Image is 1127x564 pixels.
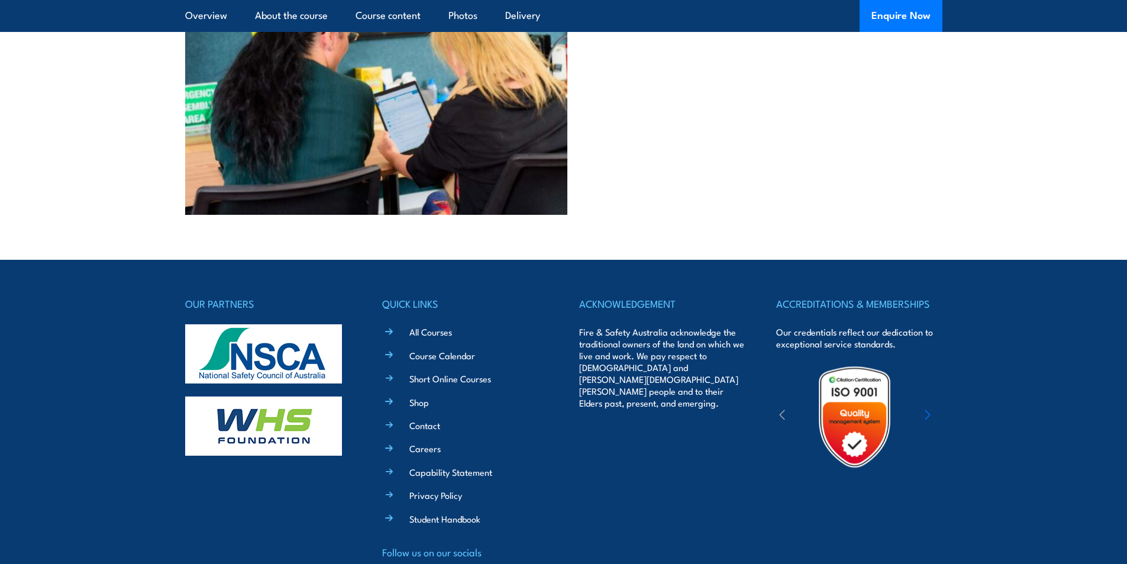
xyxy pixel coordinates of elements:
[409,396,429,408] a: Shop
[776,295,942,312] h4: ACCREDITATIONS & MEMBERSHIPS
[382,295,548,312] h4: QUICK LINKS
[409,466,492,478] a: Capability Statement
[803,365,906,469] img: Untitled design (19)
[409,349,475,362] a: Course Calendar
[907,397,1010,437] img: ewpa-logo
[776,326,942,350] p: Our credentials reflect our dedication to exceptional service standards.
[185,397,342,456] img: whs-logo-footer
[409,513,480,525] a: Student Handbook
[579,326,745,409] p: Fire & Safety Australia acknowledge the traditional owners of the land on which we live and work....
[409,489,462,501] a: Privacy Policy
[409,372,491,385] a: Short Online Courses
[409,442,441,455] a: Careers
[185,295,351,312] h4: OUR PARTNERS
[579,295,745,312] h4: ACKNOWLEDGEMENT
[382,544,548,560] h4: Follow us on our socials
[409,419,440,431] a: Contact
[409,325,452,338] a: All Courses
[185,324,342,383] img: nsca-logo-footer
